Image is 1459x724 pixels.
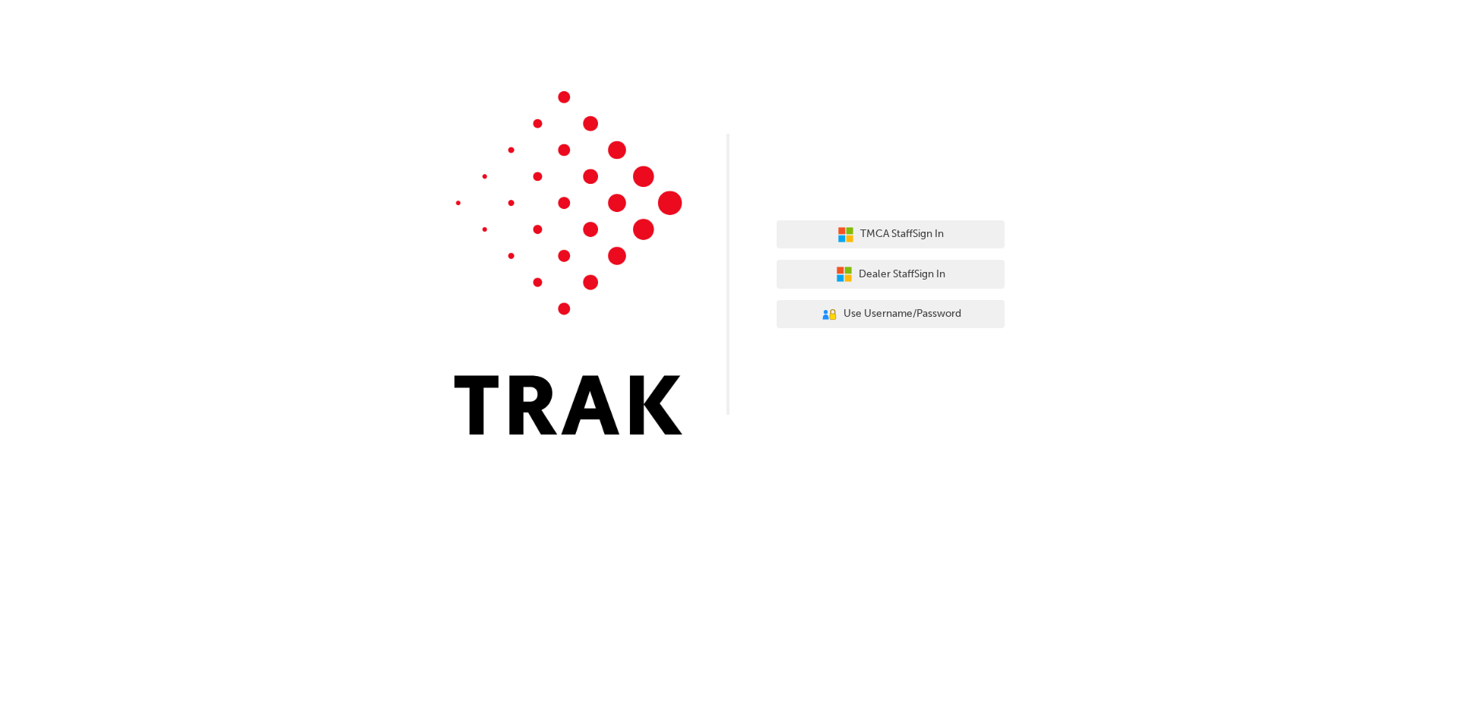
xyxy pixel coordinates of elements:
button: TMCA StaffSign In [777,220,1005,249]
button: Dealer StaffSign In [777,260,1005,289]
span: TMCA Staff Sign In [860,226,944,243]
button: Use Username/Password [777,300,1005,329]
img: Trak [454,91,682,435]
span: Dealer Staff Sign In [859,266,945,283]
span: Use Username/Password [843,305,961,323]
